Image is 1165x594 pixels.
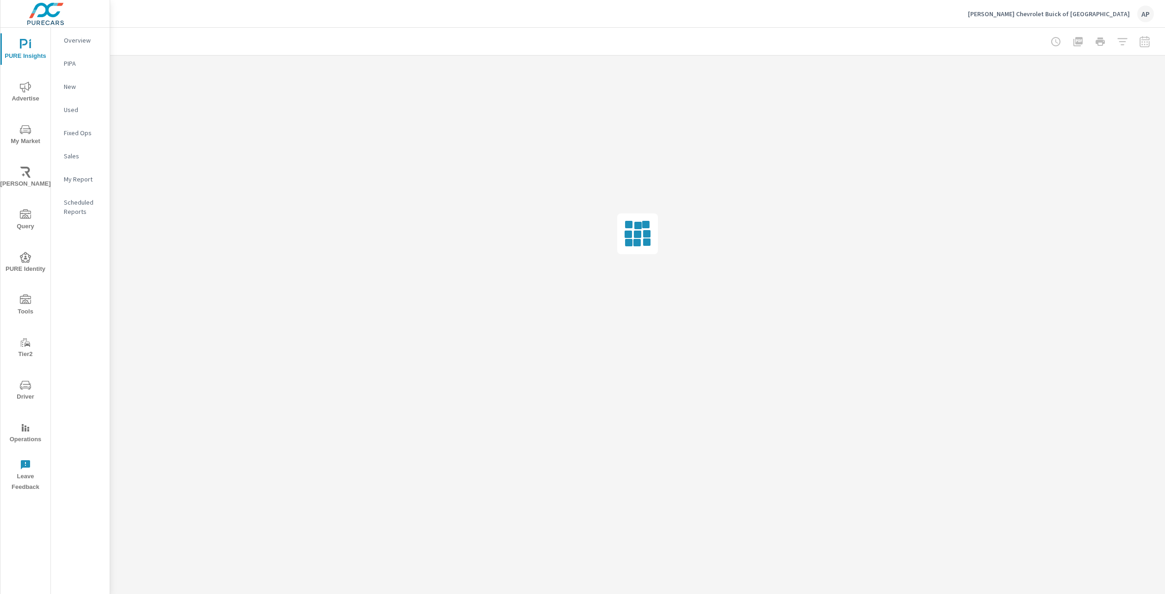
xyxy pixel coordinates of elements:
p: [PERSON_NAME] Chevrolet Buick of [GEOGRAPHIC_DATA] [968,10,1130,18]
span: Leave Feedback [3,459,48,493]
span: Advertise [3,81,48,104]
p: My Report [64,175,102,184]
p: New [64,82,102,91]
div: PIPA [51,56,110,70]
div: Sales [51,149,110,163]
p: PIPA [64,59,102,68]
span: Driver [3,380,48,402]
span: PURE Insights [3,39,48,62]
p: Used [64,105,102,114]
div: My Report [51,172,110,186]
div: nav menu [0,28,50,496]
p: Sales [64,151,102,161]
p: Scheduled Reports [64,198,102,216]
div: Overview [51,33,110,47]
span: PURE Identity [3,252,48,275]
div: Used [51,103,110,117]
span: Tier2 [3,337,48,360]
div: AP [1137,6,1154,22]
span: Query [3,209,48,232]
span: Operations [3,422,48,445]
span: Tools [3,294,48,317]
p: Fixed Ops [64,128,102,138]
div: Scheduled Reports [51,195,110,219]
div: New [51,80,110,94]
p: Overview [64,36,102,45]
span: My Market [3,124,48,147]
div: Fixed Ops [51,126,110,140]
span: [PERSON_NAME] [3,167,48,189]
